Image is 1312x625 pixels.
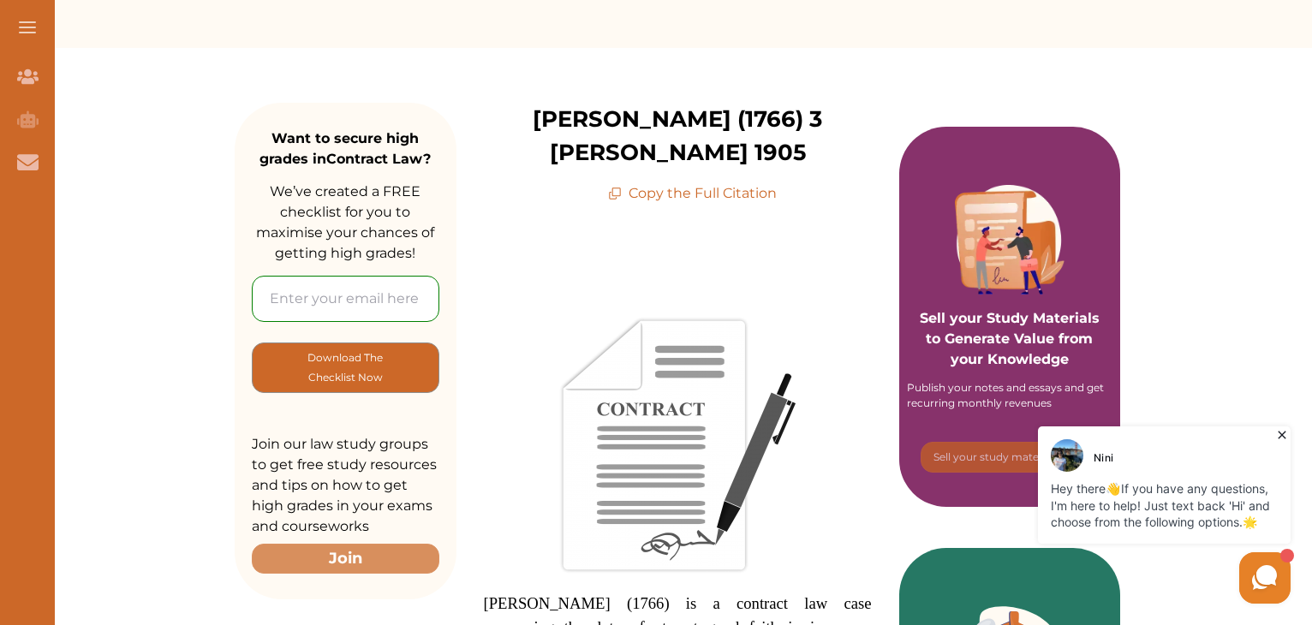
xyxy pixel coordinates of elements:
img: contract-1332817_1920-276x300.png [559,317,796,574]
p: Download The Checklist Now [287,348,404,388]
iframe: HelpCrunch [901,422,1295,608]
img: Purple card image [955,185,1065,295]
strong: Want to secure high grades in Contract Law ? [259,130,431,167]
button: Join [252,544,439,574]
p: [PERSON_NAME] (1766) 3 [PERSON_NAME] 1905 [456,103,899,170]
input: Enter your email here [252,276,439,322]
span: We’ve created a FREE checklist for you to maximise your chances of getting high grades! [256,183,434,261]
p: Copy the Full Citation [608,183,777,204]
p: Join our law study groups to get free study resources and tips on how to get high grades in your ... [252,434,439,537]
div: Publish your notes and essays and get recurring monthly revenues [907,380,1112,411]
p: Sell your Study Materials to Generate Value from your Knowledge [916,260,1104,370]
button: [object Object] [252,342,439,393]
